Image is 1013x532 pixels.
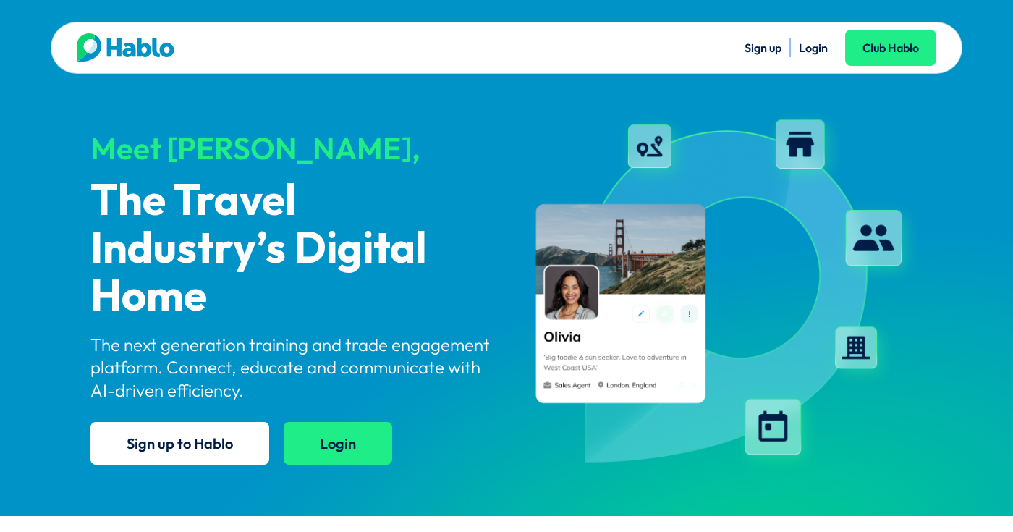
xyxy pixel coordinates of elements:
a: Login [799,41,828,55]
p: The next generation training and trade engagement platform. Connect, educate and communicate with... [90,334,494,402]
img: hablo-profile-image [519,108,923,477]
a: Login [284,422,392,465]
a: Club Hablo [845,30,936,66]
p: The Travel Industry’s Digital Home [90,178,494,321]
div: Meet [PERSON_NAME], [90,132,494,165]
a: Sign up [745,41,781,55]
a: Sign up to Hablo [90,422,269,465]
img: Hablo logo main 2 [77,33,174,62]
